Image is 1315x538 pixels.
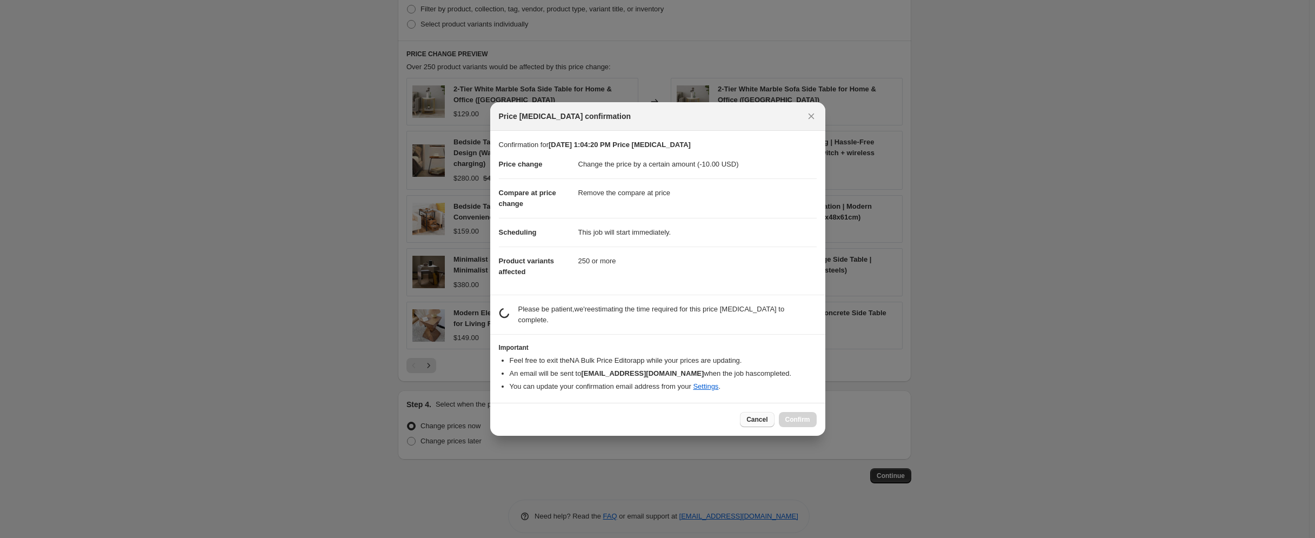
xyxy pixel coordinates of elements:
[499,189,556,208] span: Compare at price change
[518,304,817,326] p: Please be patient, we're estimating the time required for this price [MEDICAL_DATA] to complete.
[510,355,817,366] li: Feel free to exit the NA Bulk Price Editor app while your prices are updating.
[549,141,691,149] b: [DATE] 1:04:20 PM Price [MEDICAL_DATA]
[499,160,543,168] span: Price change
[578,247,817,275] dd: 250 or more
[499,228,537,236] span: Scheduling
[578,218,817,247] dd: This job will start immediately.
[746,415,767,424] span: Cancel
[804,109,819,124] button: Close
[499,257,555,276] span: Product variants affected
[499,111,631,122] span: Price [MEDICAL_DATA] confirmation
[693,382,718,390] a: Settings
[510,368,817,379] li: An email will be sent to when the job has completed .
[740,412,774,427] button: Cancel
[578,150,817,178] dd: Change the price by a certain amount (-10.00 USD)
[499,343,817,352] h3: Important
[510,381,817,392] li: You can update your confirmation email address from your .
[578,178,817,207] dd: Remove the compare at price
[581,369,704,377] b: [EMAIL_ADDRESS][DOMAIN_NAME]
[499,140,817,150] p: Confirmation for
